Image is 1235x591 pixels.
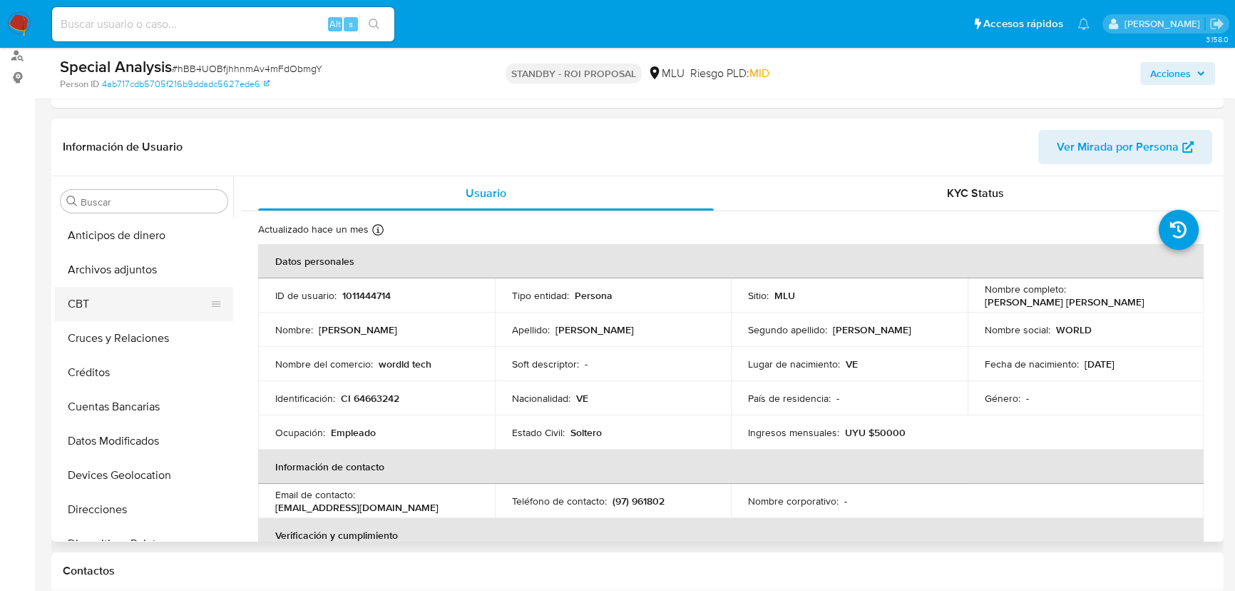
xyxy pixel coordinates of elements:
p: [EMAIL_ADDRESS][DOMAIN_NAME] [275,501,439,514]
p: VE [576,392,588,405]
p: - [836,392,839,405]
button: Acciones [1140,62,1215,85]
p: wordld tech [379,358,431,370]
p: Nombre completo : [985,283,1066,295]
span: s [349,17,353,31]
p: [PERSON_NAME] [319,323,397,336]
p: VE [846,358,858,370]
p: Nombre social : [985,323,1050,336]
button: Cruces y Relaciones [55,321,233,355]
p: [DATE] [1085,358,1114,370]
button: search-icon [359,14,389,34]
p: giorgio.franco@mercadolibre.com [1124,17,1204,31]
p: Email de contacto : [275,488,355,501]
p: Actualizado hace un mes [258,223,369,236]
p: - [585,358,588,370]
p: Persona [575,289,613,302]
button: Anticipos de dinero [55,218,233,253]
th: Verificación y cumplimiento [258,518,1204,552]
p: STANDBY - ROI PROPOSAL [506,64,642,84]
span: 3.158.0 [1205,34,1228,45]
button: Créditos [55,355,233,390]
p: 1011444714 [342,289,391,302]
p: - [1026,392,1029,405]
p: Teléfono de contacto : [512,495,607,507]
p: Tipo entidad : [512,289,569,302]
span: Alt [329,17,341,31]
p: Nacionalidad : [512,392,570,405]
p: Nombre del comercio : [275,358,373,370]
p: [PERSON_NAME] [833,323,911,336]
p: Nombre : [275,323,313,336]
a: 4ab717cdb5705f216b9ddadc5627ede6 [102,78,270,91]
button: Dispositivos Point [55,527,233,561]
span: # hBB4UOBfjhhnmAv4mFdObmgY [172,61,322,76]
button: Archivos adjuntos [55,253,233,287]
p: CI 64663242 [341,392,399,405]
p: Sitio : [748,289,769,302]
button: Ver Mirada por Persona [1038,130,1212,164]
span: Acciones [1150,62,1191,85]
p: UYU $50000 [845,426,906,439]
p: Género : [985,392,1020,405]
button: Datos Modificados [55,424,233,458]
button: Devices Geolocation [55,458,233,492]
p: (97) 961802 [613,495,665,507]
p: [PERSON_NAME] [555,323,634,336]
p: Empleado [331,426,376,439]
button: CBT [55,287,222,321]
p: [PERSON_NAME] [PERSON_NAME] [985,295,1144,308]
input: Buscar usuario o caso... [52,15,394,34]
p: Segundo apellido : [748,323,827,336]
span: MID [749,65,769,81]
p: Ocupación : [275,426,325,439]
a: Salir [1209,16,1224,31]
p: Estado Civil : [512,426,565,439]
span: Ver Mirada por Persona [1057,130,1179,164]
p: Fecha de nacimiento : [985,358,1079,370]
span: Riesgo PLD: [690,66,769,81]
span: Usuario [466,185,506,201]
h1: Contactos [63,564,1212,578]
button: Direcciones [55,492,233,527]
button: Buscar [66,196,78,207]
th: Información de contacto [258,450,1204,484]
th: Datos personales [258,244,1204,278]
p: Apellido : [512,323,550,336]
p: Identificación : [275,392,335,405]
a: Notificaciones [1077,18,1090,30]
b: Person ID [60,78,99,91]
span: KYC Status [947,185,1004,201]
input: Buscar [81,196,222,208]
p: MLU [774,289,795,302]
p: Lugar de nacimiento : [748,358,840,370]
p: Soft descriptor : [512,358,579,370]
p: Ingresos mensuales : [748,426,839,439]
p: País de residencia : [748,392,831,405]
b: Special Analysis [60,55,172,78]
p: Nombre corporativo : [748,495,839,507]
p: ID de usuario : [275,289,337,302]
div: MLU [647,66,685,81]
span: Accesos rápidos [983,16,1063,31]
button: Cuentas Bancarias [55,390,233,424]
p: Soltero [570,426,602,439]
h1: Información de Usuario [63,140,183,154]
p: WORLD [1056,323,1092,336]
p: - [844,495,847,507]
